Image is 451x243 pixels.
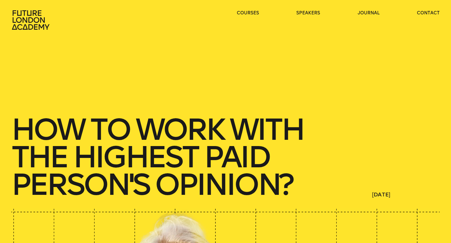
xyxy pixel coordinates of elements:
[372,191,440,198] span: [DATE]
[417,10,440,16] a: contact
[358,10,380,16] a: journal
[11,116,327,198] h1: How to work with the Highest Paid Person's Opinion?
[237,10,259,16] a: courses
[296,10,320,16] a: speakers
